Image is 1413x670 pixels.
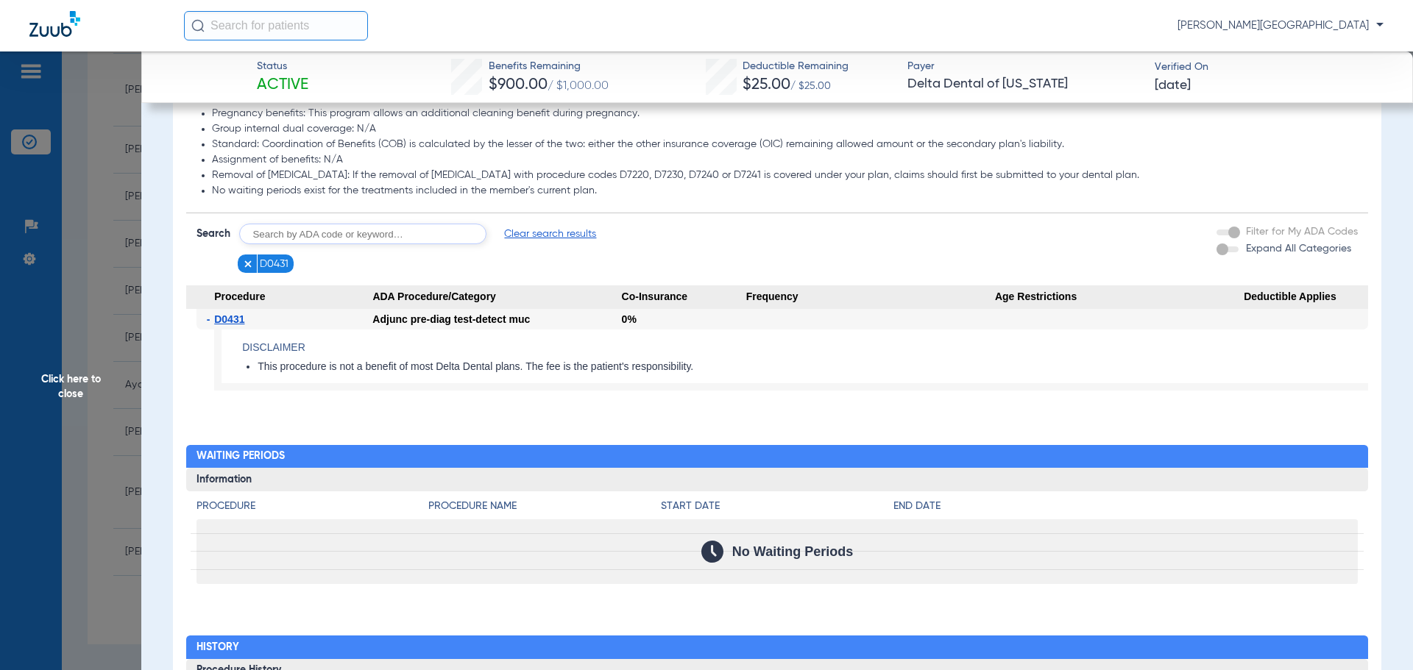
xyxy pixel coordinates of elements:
span: $25.00 [743,77,790,93]
span: - [207,309,215,329]
li: Group internal dual coverage: N/A [212,123,1359,136]
span: Search [196,227,230,241]
span: Delta Dental of [US_STATE] [907,75,1142,93]
li: Assignment of benefits: N/A [212,154,1359,167]
img: x.svg [243,259,253,269]
li: This procedure is not a benefit of most Delta Dental plans. The fee is the patient's responsibility. [258,360,1368,374]
span: Expand All Categories [1246,243,1351,254]
span: Benefits Remaining [489,59,609,74]
span: Status [257,59,308,74]
h2: Waiting Periods [186,445,1369,468]
span: Deductible Applies [1244,285,1368,309]
li: Standard: Coordination of Benefits (COB) is calculated by the lesser of the two: either the other... [212,138,1359,152]
img: Calendar [701,541,723,563]
app-breakdown-title: Procedure Name [428,499,661,519]
span: [DATE] [1155,76,1191,95]
app-breakdown-title: Start Date [661,499,893,519]
span: / $25.00 [790,81,831,91]
li: No waiting periods exist for the treatments included in the member's current plan. [212,185,1359,198]
span: / $1,000.00 [548,80,609,92]
h3: Information [186,468,1369,491]
h4: Start Date [661,499,893,514]
span: ADA Procedure/Category [372,285,621,309]
h4: Procedure [196,499,429,514]
li: Removal of [MEDICAL_DATA]: If the removal of [MEDICAL_DATA] with procedure codes D7220, D7230, D7... [212,169,1359,182]
app-breakdown-title: Procedure [196,499,429,519]
app-breakdown-title: End Date [893,499,1358,519]
li: Pregnancy benefits: This program allows an additional cleaning benefit during pregnancy. [212,107,1359,121]
span: Active [257,75,308,96]
h4: Procedure Name [428,499,661,514]
span: Frequency [746,285,995,309]
span: Verified On [1155,60,1389,75]
input: Search by ADA code or keyword… [239,224,486,244]
span: Payer [907,59,1142,74]
div: Adjunc pre-diag test-detect muc [372,309,621,329]
span: Age Restrictions [995,285,1244,309]
span: No Waiting Periods [732,544,853,559]
img: Search Icon [191,19,205,32]
span: Deductible Remaining [743,59,849,74]
span: $900.00 [489,77,548,93]
h2: History [186,635,1369,659]
label: Filter for My ADA Codes [1243,224,1358,240]
img: Zuub Logo [29,11,80,37]
input: Search for patients [184,11,368,40]
span: D0431 [260,257,288,271]
h4: End Date [893,499,1358,514]
span: Clear search results [504,227,596,241]
span: D0431 [214,313,244,325]
span: Procedure [186,285,373,309]
span: Co-Insurance [622,285,746,309]
div: 0% [622,309,746,329]
span: [PERSON_NAME][GEOGRAPHIC_DATA] [1177,18,1384,33]
h4: Disclaimer [242,340,1368,355]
